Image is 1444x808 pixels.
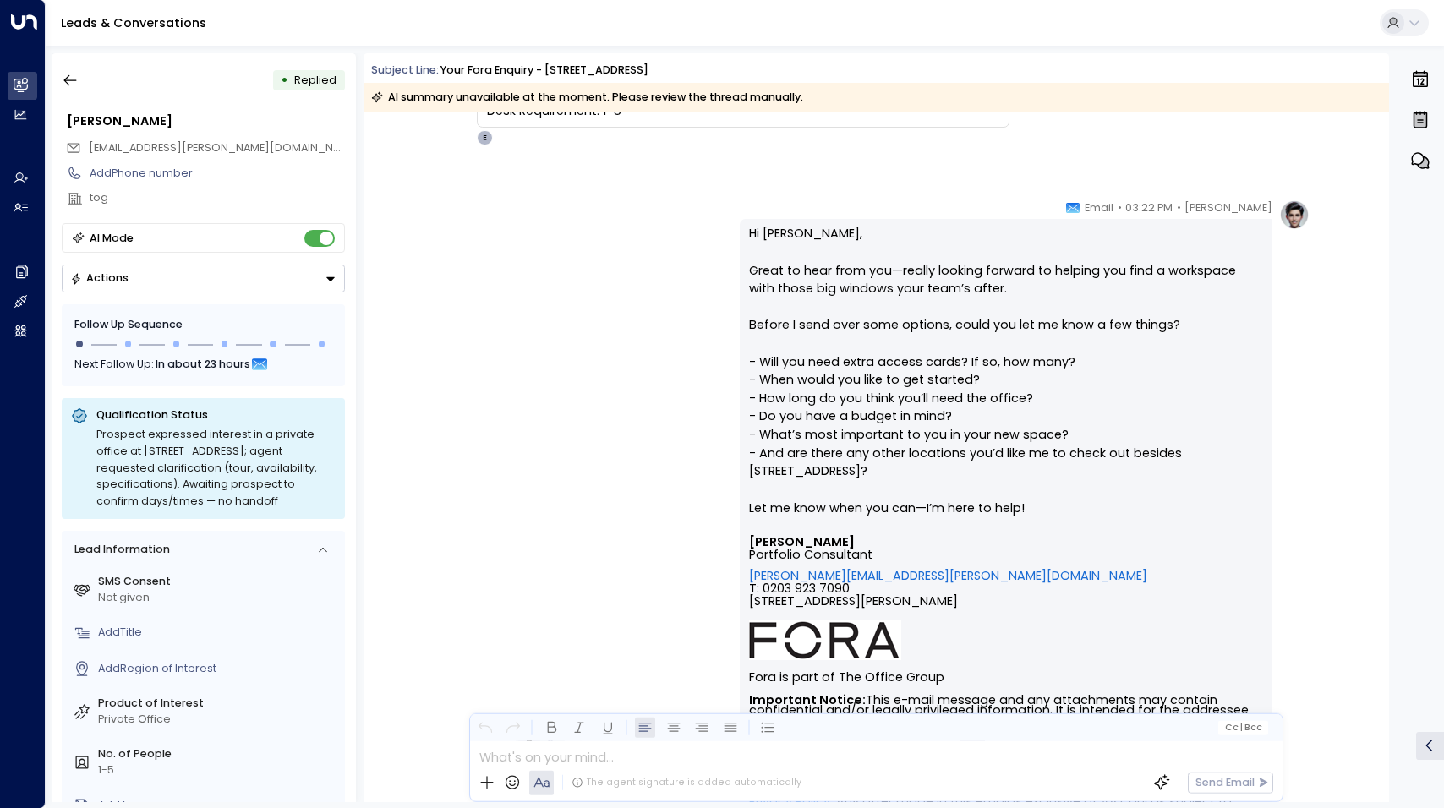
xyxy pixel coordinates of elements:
[749,595,958,620] span: [STREET_ADDRESS][PERSON_NAME]
[371,63,439,77] span: Subject Line:
[89,140,345,156] span: charlie.home+robert@gmail.com
[98,712,339,728] div: Private Office
[98,746,339,762] label: No. of People
[156,355,250,374] span: In about 23 hours
[477,130,492,145] div: E
[98,696,339,712] label: Product of Interest
[98,625,339,641] div: AddTitle
[440,63,648,79] div: Your Fora Enquiry - [STREET_ADDRESS]
[98,661,339,677] div: AddRegion of Interest
[749,225,1263,535] p: Hi [PERSON_NAME], Great to hear from you—really looking forward to helping you find a workspace w...
[749,549,872,561] span: Portfolio Consultant
[1118,199,1122,216] span: •
[749,570,1147,582] a: [PERSON_NAME][EMAIL_ADDRESS][PERSON_NAME][DOMAIN_NAME]
[1177,199,1181,216] span: •
[96,426,336,510] div: Prospect expressed interest in a private office at [STREET_ADDRESS]; agent requested clarificatio...
[74,317,333,333] div: Follow Up Sequence
[1218,720,1268,734] button: Cc|Bcc
[1085,199,1113,216] span: Email
[749,669,944,685] font: Fora is part of The Office Group
[98,590,339,606] div: Not given
[503,718,524,739] button: Redo
[98,574,339,590] label: SMS Consent
[1279,199,1310,230] img: profile-logo.png
[90,166,345,182] div: AddPhone number
[1240,723,1243,733] span: |
[474,718,495,739] button: Undo
[96,407,336,423] p: Qualification Status
[371,89,803,106] div: AI summary unavailable at the moment. Please review the thread manually.
[749,533,855,550] font: [PERSON_NAME]
[90,190,345,206] div: tog
[1224,723,1262,733] span: Cc Bcc
[1184,199,1272,216] span: [PERSON_NAME]
[68,542,169,558] div: Lead Information
[61,14,206,31] a: Leads & Conversations
[749,582,850,595] span: T: 0203 923 7090
[294,73,336,87] span: Replied
[89,140,359,155] span: [EMAIL_ADDRESS][PERSON_NAME][DOMAIN_NAME]
[62,265,345,292] button: Actions
[749,691,866,708] strong: Important Notice:
[281,67,288,94] div: •
[749,620,901,660] img: AIorK4ysLkpAD1VLoJghiceWoVRmgk1XU2vrdoLkeDLGAFfv_vh6vnfJOA1ilUWLDOVq3gZTs86hLsHm3vG-
[1125,199,1173,216] span: 03:22 PM
[74,355,333,374] div: Next Follow Up:
[572,776,801,789] div: The agent signature is added automatically
[90,230,134,247] div: AI Mode
[70,271,129,285] div: Actions
[62,265,345,292] div: Button group with a nested menu
[98,762,339,778] div: 1-5
[67,112,345,131] div: [PERSON_NAME]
